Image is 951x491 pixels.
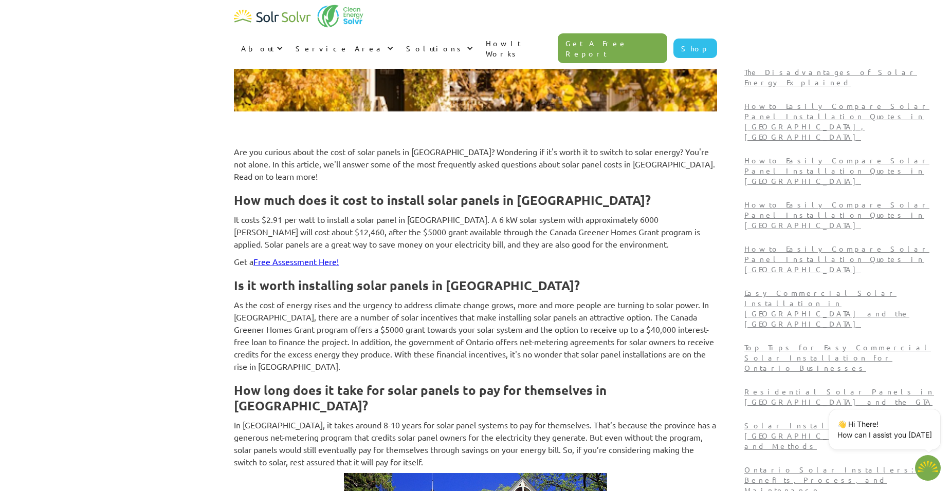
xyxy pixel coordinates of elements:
[744,101,937,142] p: How to Easily Compare Solar Panel Installation Quotes in [GEOGRAPHIC_DATA], [GEOGRAPHIC_DATA]
[479,28,558,69] a: How It Works
[915,455,941,481] button: Open chatbot widget
[234,33,288,64] div: About
[234,192,651,208] strong: How much does it cost to install solar panels in [GEOGRAPHIC_DATA]?
[744,67,937,87] p: The Disadvantages of Solar Energy Explained
[740,284,941,338] a: Easy Commercial Solar Installation in [GEOGRAPHIC_DATA] and the [GEOGRAPHIC_DATA]
[288,33,399,64] div: Service Area
[744,288,937,329] p: Easy Commercial Solar Installation in [GEOGRAPHIC_DATA] and the [GEOGRAPHIC_DATA]
[744,386,937,407] p: Residential Solar Panels in [GEOGRAPHIC_DATA] and the GTA
[234,382,607,413] strong: How long does it take for solar panels to pay for themselves in [GEOGRAPHIC_DATA]?
[234,277,580,293] strong: Is it worth installing solar panels in [GEOGRAPHIC_DATA]?
[234,213,717,250] p: It costs $2.91 per watt to install a solar panel in [GEOGRAPHIC_DATA]. A 6 kW solar system with a...
[241,43,274,53] div: About
[399,33,479,64] div: Solutions
[744,243,937,274] p: How to Easily Compare Solar Panel Installation Quotes in [GEOGRAPHIC_DATA]
[558,33,668,63] a: Get A Free Report
[740,338,941,382] a: Top Tips for Easy Commercial Solar Installation for Ontario Businesses
[744,420,937,451] p: Solar Installation [GEOGRAPHIC_DATA]: Trends and Methods
[744,342,937,373] p: Top Tips for Easy Commercial Solar Installation for Ontario Businesses
[740,416,941,460] a: Solar Installation [GEOGRAPHIC_DATA]: Trends and Methods
[740,382,941,416] a: Residential Solar Panels in [GEOGRAPHIC_DATA] and the GTA
[740,239,941,284] a: How to Easily Compare Solar Panel Installation Quotes in [GEOGRAPHIC_DATA]
[744,199,937,230] p: How to Easily Compare Solar Panel Installation Quotes in [GEOGRAPHIC_DATA]
[234,255,717,268] p: Get a
[915,455,941,481] img: 1702586718.png
[234,419,717,468] p: In [GEOGRAPHIC_DATA], it takes around 8-10 years for solar panel systems to pay for themselves. T...
[234,145,717,182] p: Are you curious about the cost of solar panels in [GEOGRAPHIC_DATA]? Wondering if it's worth it t...
[744,155,937,186] p: How to Easily Compare Solar Panel Installation Quotes in [GEOGRAPHIC_DATA]
[673,39,717,58] a: Shop
[406,43,464,53] div: Solutions
[234,298,717,372] p: As the cost of energy rises and the urgency to address climate change grows, more and more people...
[296,43,385,53] div: Service Area
[740,151,941,195] a: How to Easily Compare Solar Panel Installation Quotes in [GEOGRAPHIC_DATA]
[253,256,339,267] a: Free Assessment Here!
[740,97,941,151] a: How to Easily Compare Solar Panel Installation Quotes in [GEOGRAPHIC_DATA], [GEOGRAPHIC_DATA]
[740,63,941,97] a: The Disadvantages of Solar Energy Explained
[837,419,932,440] p: 👋 Hi There! How can I assist you [DATE]
[740,195,941,239] a: How to Easily Compare Solar Panel Installation Quotes in [GEOGRAPHIC_DATA]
